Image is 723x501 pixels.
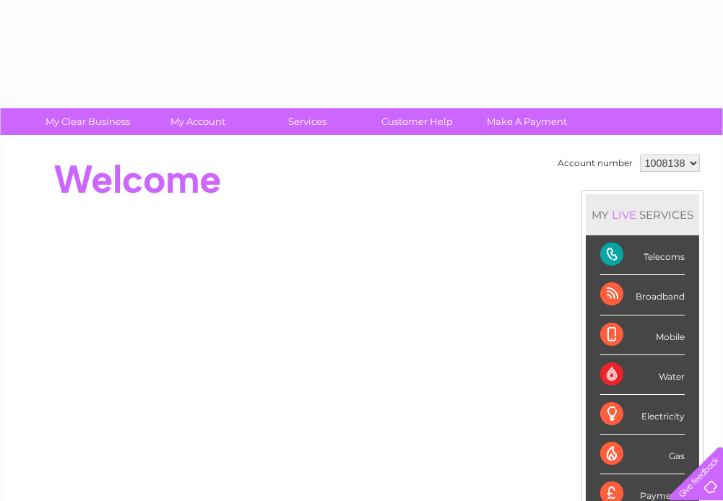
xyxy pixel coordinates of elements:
div: Broadband [600,275,685,315]
a: Services [248,108,367,135]
td: Account number [554,151,636,175]
a: Make A Payment [467,108,586,135]
a: Customer Help [358,108,477,135]
div: Telecoms [600,235,685,275]
div: MY SERVICES [586,194,699,235]
div: Water [600,355,685,395]
div: Gas [600,435,685,474]
div: LIVE [609,208,639,222]
a: My Clear Business [28,108,147,135]
a: My Account [138,108,257,135]
div: Mobile [600,315,685,355]
div: Electricity [600,395,685,435]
